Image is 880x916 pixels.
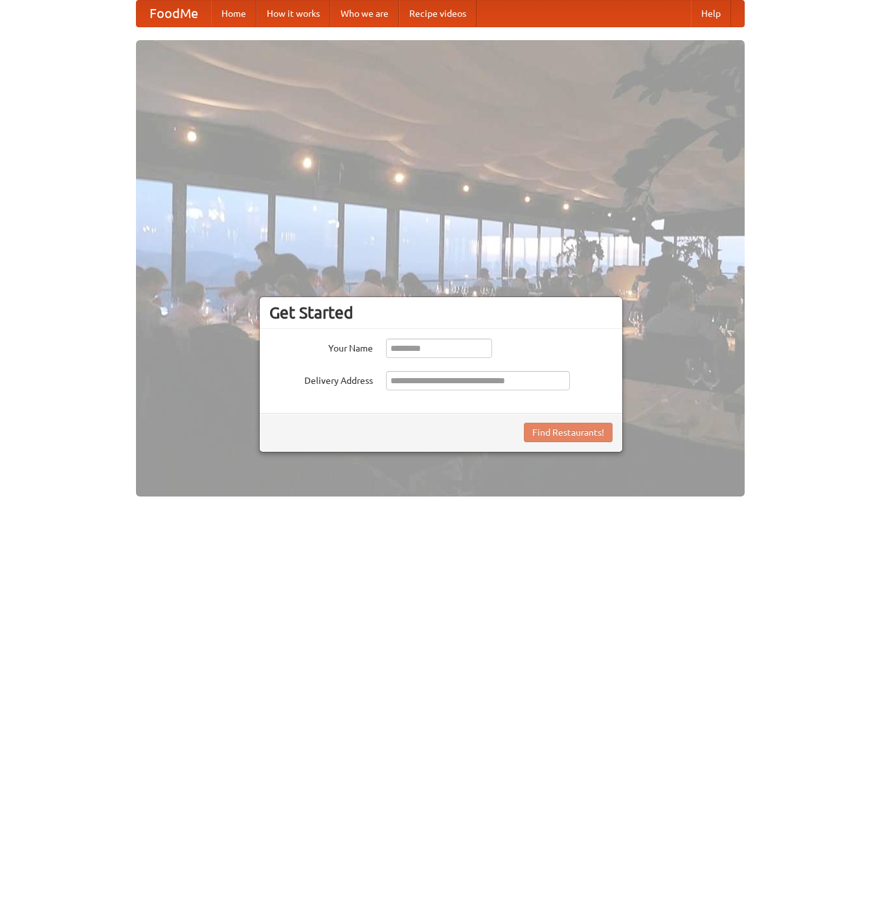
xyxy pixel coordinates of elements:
[269,339,373,355] label: Your Name
[524,423,613,442] button: Find Restaurants!
[269,371,373,387] label: Delivery Address
[211,1,256,27] a: Home
[137,1,211,27] a: FoodMe
[269,303,613,322] h3: Get Started
[691,1,731,27] a: Help
[330,1,399,27] a: Who we are
[399,1,477,27] a: Recipe videos
[256,1,330,27] a: How it works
